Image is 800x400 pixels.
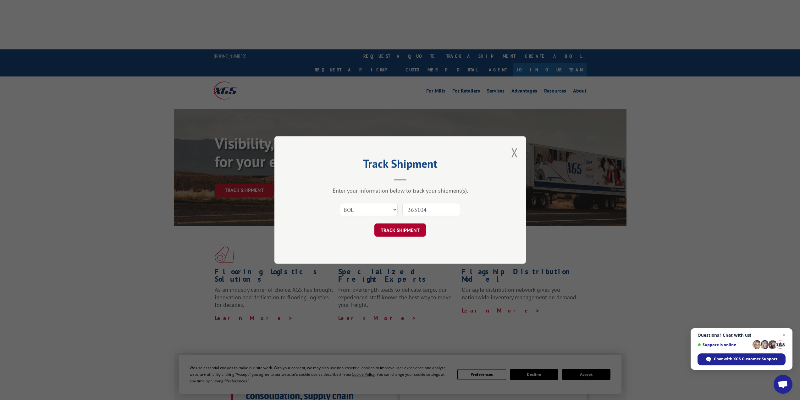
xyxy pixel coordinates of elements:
[511,144,518,161] button: Close modal
[780,331,788,339] span: Close chat
[774,375,792,394] div: Open chat
[698,342,750,347] span: Support is online
[306,159,494,171] h2: Track Shipment
[374,223,426,237] button: TRACK SHIPMENT
[306,187,494,194] div: Enter your information below to track your shipment(s).
[698,333,786,338] span: Questions? Chat with us!
[402,203,460,216] input: Number(s)
[698,353,786,365] div: Chat with XGS Customer Support
[714,356,777,362] span: Chat with XGS Customer Support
